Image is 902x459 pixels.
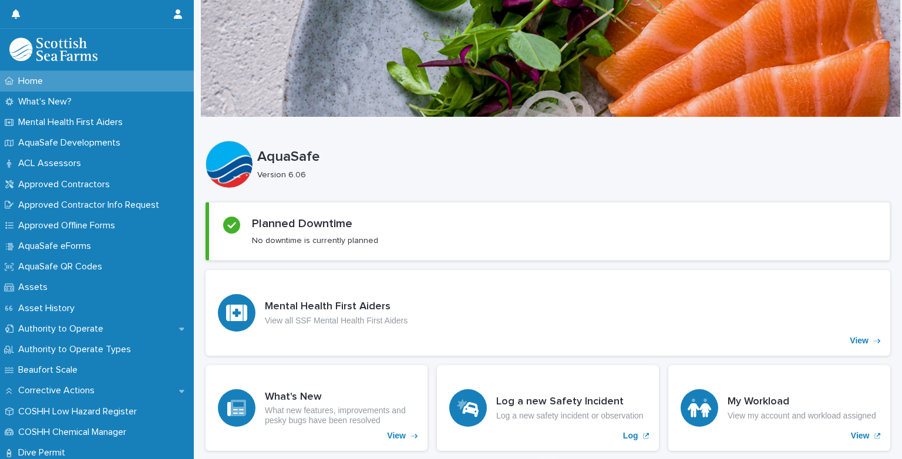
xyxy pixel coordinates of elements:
[14,303,84,314] p: Asset History
[728,396,876,409] h3: My Workload
[14,137,130,148] p: AquaSafe Developments
[252,217,352,231] h2: Planned Downtime
[14,282,57,293] p: Assets
[14,406,146,417] p: COSHH Low Hazard Register
[850,336,869,346] p: View
[496,396,644,409] h3: Log a new Safety Incident
[14,261,112,272] p: AquaSafe QR Codes
[437,365,659,451] a: Log
[14,117,132,128] p: Mental Health First Aiders
[14,241,100,252] p: AquaSafe eForms
[623,431,638,441] p: Log
[387,431,406,441] p: View
[206,270,890,356] a: View
[14,158,90,169] p: ACL Assessors
[252,235,378,246] p: No downtime is currently planned
[9,38,97,61] img: bPIBxiqnSb2ggTQWdOVV
[265,406,415,426] p: What new features, improvements and pesky bugs have been resolved
[265,316,408,326] p: View all SSF Mental Health First Aiders
[257,148,886,166] p: AquaSafe
[14,427,136,438] p: COSHH Chemical Manager
[265,391,415,404] h3: What's New
[14,385,104,396] p: Corrective Actions
[14,220,124,231] p: Approved Offline Forms
[14,200,169,211] p: Approved Contractor Info Request
[257,170,881,180] p: Version 6.06
[851,431,870,441] p: View
[668,365,890,451] a: View
[496,411,644,421] p: Log a new safety incident or observation
[14,344,140,355] p: Authority to Operate Types
[265,301,408,313] h3: Mental Health First Aiders
[14,76,52,87] p: Home
[14,179,119,190] p: Approved Contractors
[728,411,876,421] p: View my account and workload assigned
[14,323,113,335] p: Authority to Operate
[206,365,428,451] a: View
[14,365,87,376] p: Beaufort Scale
[14,447,75,458] p: Dive Permit
[14,96,81,107] p: What's New?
